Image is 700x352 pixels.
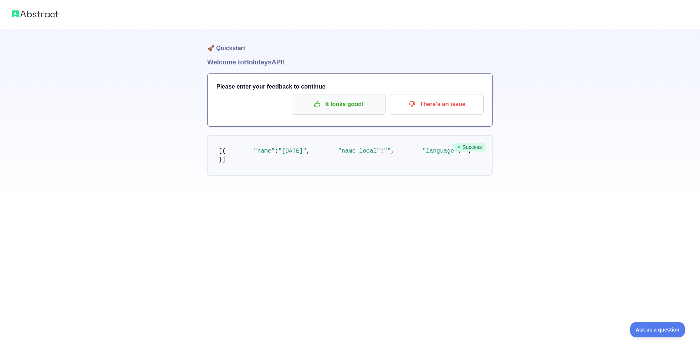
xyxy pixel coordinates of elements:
iframe: Toggle Customer Support [630,322,685,337]
span: "" [384,148,391,154]
button: There's an issue [390,94,484,115]
h1: 🚀 Quickstart [207,29,493,57]
button: It looks good! [292,94,386,115]
img: Abstract logo [12,9,59,19]
h1: Welcome to Holidays API! [207,57,493,67]
p: There's an issue [395,98,478,111]
span: : [380,148,384,154]
span: "language" [422,148,458,154]
h3: Please enter your feedback to continue [216,82,484,91]
span: Success [454,143,485,151]
span: "name" [254,148,275,154]
span: "name_local" [338,148,380,154]
span: : [275,148,279,154]
span: "[DATE]" [278,148,306,154]
span: , [391,148,395,154]
span: [ [219,148,222,154]
p: It looks good! [297,98,380,111]
span: , [306,148,310,154]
